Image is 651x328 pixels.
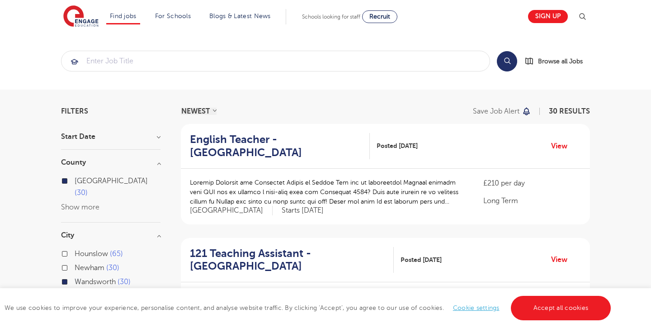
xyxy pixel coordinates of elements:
input: Hounslow 65 [75,250,80,256]
span: Schools looking for staff [302,14,360,20]
input: Submit [61,51,490,71]
a: English Teacher - [GEOGRAPHIC_DATA] [190,133,370,159]
span: Recruit [369,13,390,20]
button: Show more [61,203,99,211]
p: Starts [DATE] [282,206,324,215]
h3: City [61,232,160,239]
span: Newham [75,264,104,272]
a: For Schools [155,13,191,19]
img: Engage Education [63,5,99,28]
h3: County [61,159,160,166]
span: We use cookies to improve your experience, personalise content, and analyse website traffic. By c... [5,304,613,311]
span: Filters [61,108,88,115]
p: Save job alert [473,108,519,115]
span: Wandsworth [75,278,116,286]
p: Long Term [483,195,581,206]
span: Hounslow [75,250,108,258]
button: Search [497,51,517,71]
span: 30 [106,264,119,272]
span: Posted [DATE] [401,255,442,265]
span: 30 [75,189,88,197]
span: [GEOGRAPHIC_DATA] [75,177,148,185]
span: [GEOGRAPHIC_DATA] [190,206,273,215]
input: [GEOGRAPHIC_DATA] 30 [75,177,80,183]
a: View [551,254,574,266]
span: 30 RESULTS [549,107,590,115]
h2: English Teacher - [GEOGRAPHIC_DATA] [190,133,363,159]
a: Cookie settings [453,304,500,311]
a: Browse all Jobs [524,56,590,67]
a: Find jobs [110,13,137,19]
input: Wandsworth 30 [75,278,80,284]
a: Recruit [362,10,397,23]
a: 121 Teaching Assistant - [GEOGRAPHIC_DATA] [190,247,394,273]
input: Newham 30 [75,264,80,270]
span: 65 [110,250,123,258]
span: 30 [118,278,131,286]
a: View [551,140,574,152]
h2: 121 Teaching Assistant - [GEOGRAPHIC_DATA] [190,247,387,273]
p: £210 per day [483,178,581,189]
span: Browse all Jobs [538,56,583,67]
span: Posted [DATE] [377,141,418,151]
a: Sign up [528,10,568,23]
a: Accept all cookies [511,296,611,320]
h3: Start Date [61,133,160,140]
a: Blogs & Latest News [209,13,271,19]
p: Loremip Dolorsit ame Consectet Adipis el Seddoe Tem inc ut laboreetdol Magnaal enimadm veni QUI n... [190,178,465,206]
button: Save job alert [473,108,531,115]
